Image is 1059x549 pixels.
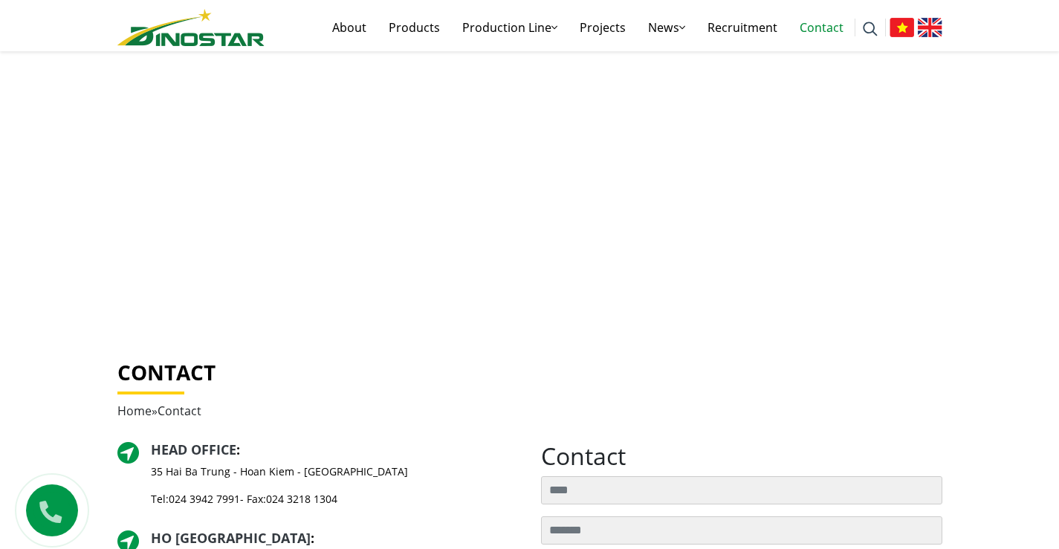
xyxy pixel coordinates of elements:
a: About [321,4,378,51]
h2: : [151,442,408,458]
img: directer [117,442,139,464]
a: Projects [569,4,637,51]
h2: Contact [541,442,942,470]
h2: : [151,530,424,547]
a: 024 3942 7991 [169,492,240,506]
img: English [918,18,942,37]
a: Production Line [451,4,569,51]
img: logo [117,9,265,46]
p: 35 Hai Ba Trung - Hoan Kiem - [GEOGRAPHIC_DATA] [151,464,408,479]
a: 024 3218 1304 [266,492,337,506]
a: News [637,4,696,51]
a: Head Office [151,441,236,458]
span: » [117,403,201,419]
a: Recruitment [696,4,788,51]
span: Contact [158,403,201,419]
a: HO [GEOGRAPHIC_DATA] [151,529,311,547]
img: search [863,22,878,36]
h1: Contact [117,360,942,386]
a: Contact [788,4,855,51]
p: Tel: - Fax: [151,491,408,507]
a: Home [117,403,152,419]
a: Products [378,4,451,51]
img: Tiếng Việt [890,18,914,37]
